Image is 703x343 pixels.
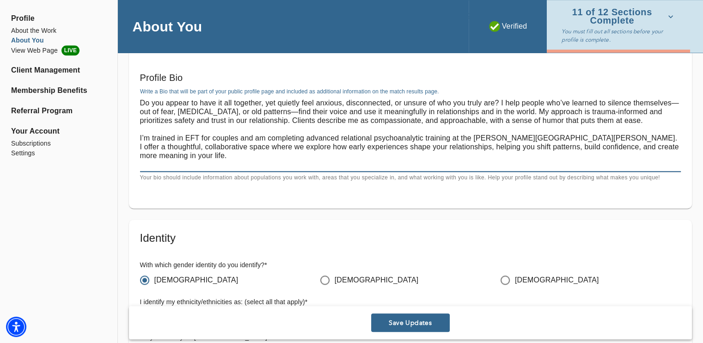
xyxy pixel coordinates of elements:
a: About You [11,36,106,45]
span: 11 of 12 Sections Complete [562,8,673,24]
div: Accessibility Menu [6,317,26,337]
span: [DEMOGRAPHIC_DATA] [154,275,238,286]
p: Verified [489,21,527,32]
a: Membership Benefits [11,85,106,96]
span: Your Account [11,126,106,137]
textarea: Do you appear to have it all together, yet quietly feel anxious, disconnected, or unsure of who y... [140,98,681,169]
span: Profile [11,13,106,24]
a: Client Management [11,65,106,76]
button: Save Updates [371,313,450,332]
span: [DEMOGRAPHIC_DATA] [515,275,599,286]
a: Subscriptions [11,139,106,148]
a: Referral Program [11,105,106,116]
label: Write a Bio that will be part of your public profile page and included as additional information ... [140,89,439,95]
h5: Identity [140,231,681,245]
span: Save Updates [375,318,446,327]
p: Your bio should include information about populations you work with, areas that you specialize in... [140,173,681,183]
p: You must fill out all sections before your profile is complete. [562,27,677,44]
h6: Profile Bio [140,70,681,85]
h6: With which gender identity do you identify? * [140,260,681,270]
button: 11 of 12 Sections Complete [562,6,677,27]
a: View Web PageLIVE [11,45,106,55]
span: LIVE [61,45,79,55]
h4: About You [133,18,202,35]
li: View Web Page [11,45,106,55]
h6: I identify my ethnicity/ethnicities as: (select all that apply) * [140,297,590,307]
a: Settings [11,148,106,158]
span: [DEMOGRAPHIC_DATA] [335,275,419,286]
a: About the Work [11,26,106,36]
